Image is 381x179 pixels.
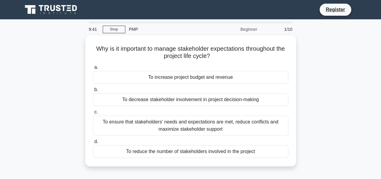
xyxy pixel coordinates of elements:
span: b. [94,87,98,92]
div: 9:41 [85,23,103,35]
a: Register [322,6,348,13]
span: d. [94,139,98,144]
span: c. [94,109,98,114]
h5: Why is it important to manage stakeholder expectations throughout the project life cycle? [92,45,289,60]
span: a. [94,65,98,70]
div: To ensure that stakeholders' needs and expectations are met, reduce conflicts and maximize stakeh... [93,116,288,136]
div: To increase project budget and revenue [93,71,288,84]
div: PMP [125,23,208,35]
div: To reduce the number of stakeholders involved in the project [93,145,288,158]
div: Beginner [208,23,261,35]
div: 1/10 [261,23,296,35]
div: To decrease stakeholder involvement in project decision-making [93,93,288,106]
a: Stop [103,26,125,33]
